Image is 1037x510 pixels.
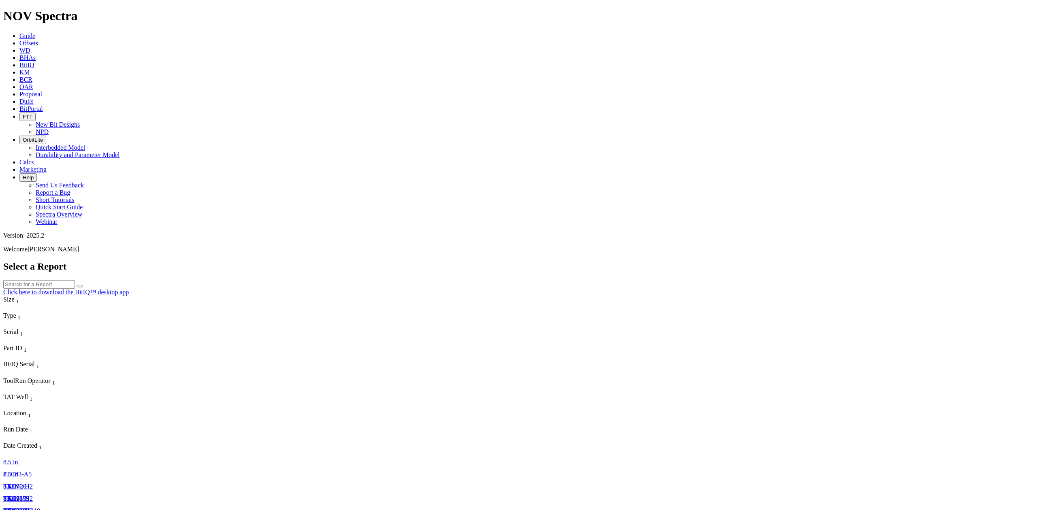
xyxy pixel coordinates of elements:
[3,289,129,295] a: Click here to download the BitIQ™ desktop app
[3,246,1034,253] p: Welcome
[3,459,18,465] a: 8.5 in
[23,137,43,143] span: OrbitLite
[19,76,32,83] a: BCR
[3,377,70,393] div: Sort None
[19,91,42,98] a: Proposal
[36,361,39,368] span: Sort None
[30,426,32,433] span: Sort None
[3,386,70,393] div: Column Menu
[36,121,80,128] a: New Bit Designs
[19,136,46,144] button: OrbitLite
[23,174,34,181] span: Help
[16,296,19,303] span: Sort None
[3,312,16,319] span: Type
[30,396,32,402] sub: 1
[3,321,107,328] div: Column Menu
[3,402,107,410] div: Column Menu
[20,331,23,337] sub: 1
[3,312,107,321] div: Type Sort None
[3,393,107,410] div: Sort None
[3,393,107,402] div: TAT Well Sort None
[3,344,107,353] div: Part ID Sort None
[3,442,37,449] span: Date Created
[3,377,70,386] div: ToolRun Operator Sort None
[36,189,70,196] a: Report a Bug
[19,47,30,54] a: WD
[36,211,82,218] a: Spectra Overview
[36,128,49,135] a: NPD
[52,380,55,386] sub: 1
[3,410,26,416] span: Location
[3,328,107,344] div: Sort None
[3,305,107,312] div: Column Menu
[3,328,18,335] span: Serial
[36,196,75,203] a: Short Tutorials
[18,314,21,321] sub: 1
[3,471,18,478] a: 8.5 in
[19,105,43,112] a: BitPortal
[3,410,107,419] div: Location Sort None
[30,393,32,400] span: Sort None
[3,361,107,370] div: BitIQ Serial Sort None
[18,312,21,319] span: Sort None
[19,69,30,76] a: KM
[3,344,107,361] div: Sort None
[3,361,35,368] span: BitIQ Serial
[24,347,27,353] sub: 1
[3,442,107,458] div: Sort None
[3,426,107,442] div: Sort None
[19,40,38,47] a: Offsets
[36,204,83,210] a: Quick Start Guide
[39,445,42,451] sub: 1
[3,426,28,433] span: Run Date
[3,337,107,344] div: Column Menu
[19,173,37,182] button: Help
[3,483,18,490] span: 8.5 in
[24,344,27,351] span: Sort None
[3,442,107,451] div: Date Created Sort None
[3,8,1034,23] h1: NOV Spectra
[3,377,51,384] span: ToolRun Operator
[3,328,107,337] div: Serial Sort None
[3,426,107,435] div: Run Date Sort None
[19,54,36,61] a: BHAs
[19,32,35,39] a: Guide
[19,98,34,105] a: Dulls
[36,182,84,189] a: Send Us Feedback
[28,410,31,416] span: Sort None
[19,113,36,121] button: FTT
[19,62,34,68] a: BitIQ
[3,280,75,289] input: Search for a Report
[39,442,42,449] span: Sort None
[3,451,107,459] div: Column Menu
[19,83,33,90] a: OAR
[3,495,18,502] a: 8.5 in
[36,218,58,225] a: Webinar
[19,166,47,173] a: Marketing
[52,377,55,384] span: Sort None
[19,159,34,166] a: Calcs
[3,344,22,351] span: Part ID
[20,328,23,335] span: Sort None
[28,246,79,253] span: [PERSON_NAME]
[3,312,107,328] div: Sort None
[3,296,107,305] div: Size Sort None
[3,410,107,426] div: Sort None
[3,353,107,361] div: Column Menu
[3,296,107,312] div: Sort None
[3,296,15,303] span: Size
[23,114,32,120] span: FTT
